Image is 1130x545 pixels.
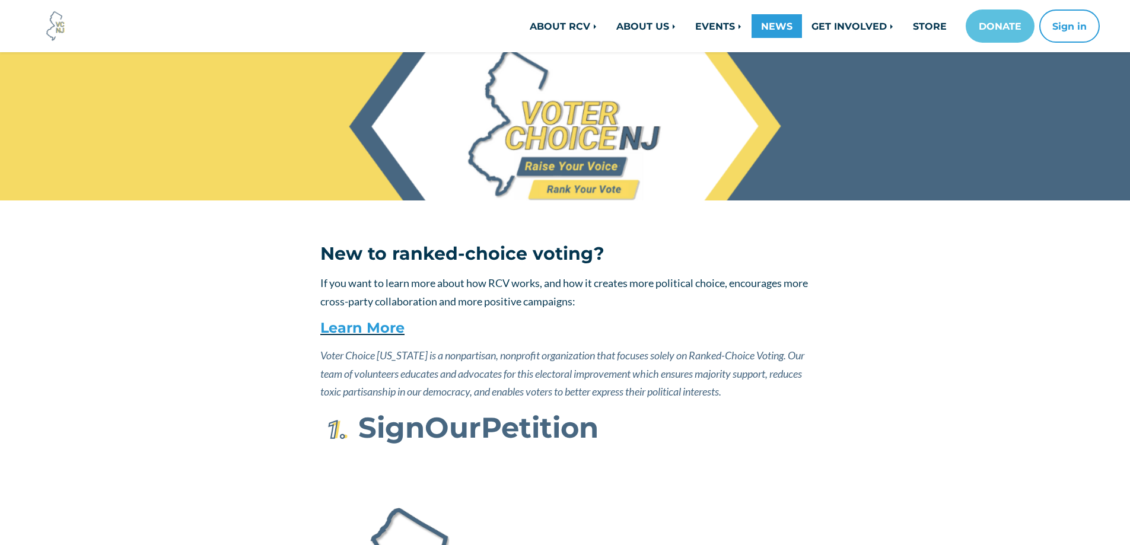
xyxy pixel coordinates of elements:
[320,274,810,310] p: If you want to learn more about how RCV works, and how it creates more political choice, encourag...
[320,319,405,336] a: Learn More
[802,14,903,38] a: GET INVOLVED
[320,415,350,445] img: First
[320,243,810,264] h3: New to ranked-choice voting?
[425,410,481,445] span: Our
[358,410,599,445] strong: Sign Petition
[607,14,686,38] a: ABOUT US
[686,14,752,38] a: EVENTS
[903,14,956,38] a: STORE
[40,10,72,42] img: Voter Choice NJ
[966,9,1034,43] a: DONATE
[311,9,1100,43] nav: Main navigation
[520,14,607,38] a: ABOUT RCV
[1039,9,1100,43] button: Sign in or sign up
[752,14,802,38] a: NEWS
[320,349,804,398] em: Voter Choice [US_STATE] is a nonpartisan, nonprofit organization that focuses solely on Ranked-Ch...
